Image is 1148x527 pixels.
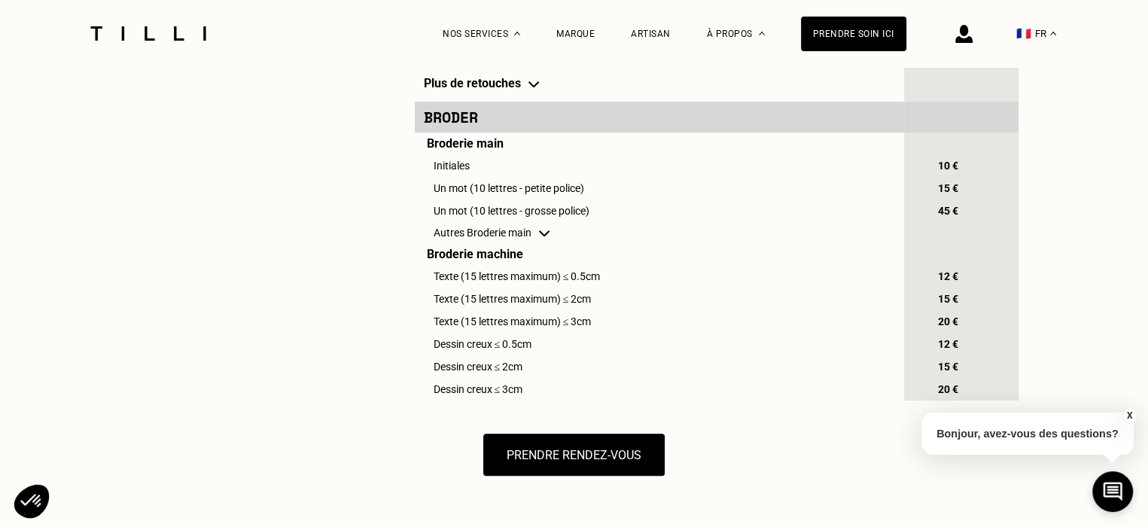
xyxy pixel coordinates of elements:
td: Initiales [415,154,902,177]
td: Broderie machine [415,243,902,265]
span: 🇫🇷 [1016,26,1031,41]
td: Un mot (10 lettres - grosse police) [415,200,902,222]
img: menu déroulant [1050,32,1056,35]
td: Texte (15 lettres maximum) ≤ 0.5cm [415,265,902,288]
span: 15 € [935,293,962,305]
td: Dessin creux ≤ 2cm [415,355,902,378]
span: 20 € [935,315,962,327]
span: 12 € [935,338,962,350]
p: Bonjour, avez-vous des questions? [921,413,1134,455]
td: Autres Broderie main [415,222,902,243]
td: Broderie main [415,133,902,154]
img: Menu déroulant [514,32,520,35]
img: Menu déroulant à propos [759,32,765,35]
span: 12 € [935,270,962,282]
td: Un mot (10 lettres - petite police) [415,177,902,200]
span: 10 € [935,160,962,172]
span: 20 € [935,383,962,395]
td: Dessin creux ≤ 0.5cm [415,333,902,355]
button: Prendre rendez-vous [483,434,665,476]
img: chevron [528,81,539,87]
td: Broder [415,102,902,133]
img: icône connexion [955,25,973,43]
img: Logo du service de couturière Tilli [85,26,212,41]
td: Texte (15 lettres maximum) ≤ 3cm [415,310,902,333]
td: Dessin creux ≤ 3cm [415,378,902,401]
span: 45 € [935,205,962,217]
button: X [1122,407,1137,424]
span: 15 € [935,361,962,373]
a: Marque [556,29,595,39]
td: Plus de retouches [415,65,902,102]
span: 15 € [935,182,962,194]
td: Texte (15 lettres maximum) ≤ 2cm [415,288,902,310]
a: Artisan [631,29,671,39]
a: Prendre soin ici [801,17,906,51]
img: chevron [539,230,550,236]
